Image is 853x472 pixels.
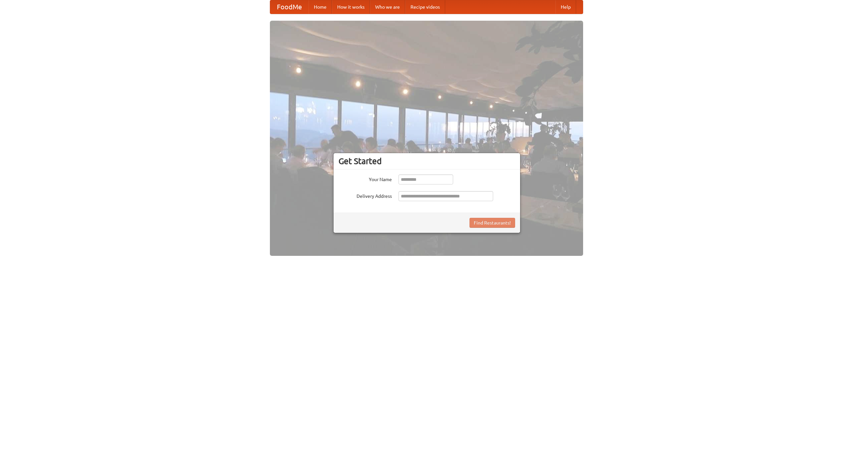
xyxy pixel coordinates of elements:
a: Home [309,0,332,14]
label: Delivery Address [339,191,392,199]
a: Recipe videos [405,0,445,14]
a: FoodMe [270,0,309,14]
button: Find Restaurants! [469,218,515,228]
a: Help [555,0,576,14]
a: How it works [332,0,370,14]
label: Your Name [339,174,392,183]
h3: Get Started [339,156,515,166]
a: Who we are [370,0,405,14]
